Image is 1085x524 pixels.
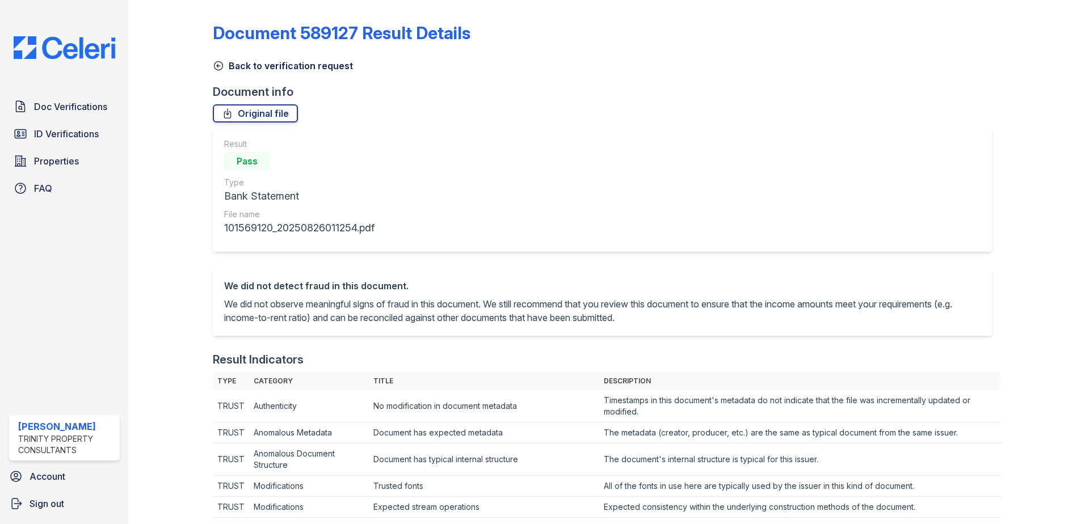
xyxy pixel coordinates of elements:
[34,100,107,113] span: Doc Verifications
[34,154,79,168] span: Properties
[9,95,120,118] a: Doc Verifications
[213,476,249,497] td: TRUST
[249,476,369,497] td: Modifications
[369,422,599,443] td: Document has expected metadata
[213,84,1001,100] div: Document info
[224,177,375,188] div: Type
[599,497,1002,518] td: Expected consistency within the underlying construction methods of the document.
[224,297,981,324] p: We did not observe meaningful signs of fraud in this document. We still recommend that you review...
[30,470,65,483] span: Account
[224,138,375,150] div: Result
[369,443,599,476] td: Document has typical internal structure
[5,492,124,515] a: Sign out
[34,181,52,195] span: FAQ
[369,476,599,497] td: Trusted fonts
[213,372,249,390] th: Type
[224,279,981,293] div: We did not detect fraud in this document.
[249,497,369,518] td: Modifications
[224,188,375,204] div: Bank Statement
[599,443,1002,476] td: The document's internal structure is typical for this issuer.
[5,465,124,488] a: Account
[213,104,298,122] a: Original file
[213,59,353,73] a: Back to verification request
[369,390,599,422] td: No modification in document metadata
[9,122,120,145] a: ID Verifications
[249,422,369,443] td: Anomalous Metadata
[249,372,369,390] th: Category
[224,152,270,170] div: Pass
[599,390,1002,422] td: Timestamps in this document's metadata do not indicate that the file was incrementally updated or...
[369,372,599,390] th: Title
[249,443,369,476] td: Anomalous Document Structure
[9,177,120,200] a: FAQ
[213,23,470,43] a: Document 589127 Result Details
[249,390,369,422] td: Authenticity
[213,390,249,422] td: TRUST
[599,372,1002,390] th: Description
[213,422,249,443] td: TRUST
[369,497,599,518] td: Expected stream operations
[30,497,64,510] span: Sign out
[213,352,304,367] div: Result Indicators
[224,209,375,220] div: File name
[599,422,1002,443] td: The metadata (creator, producer, etc.) are the same as typical document from the same issuer.
[224,220,375,236] div: 101569120_20250826011254.pdf
[9,150,120,172] a: Properties
[599,476,1002,497] td: All of the fonts in use here are typically used by the issuer in this kind of document.
[18,420,115,433] div: [PERSON_NAME]
[34,127,99,141] span: ID Verifications
[213,443,249,476] td: TRUST
[18,433,115,456] div: Trinity Property Consultants
[213,497,249,518] td: TRUST
[5,36,124,59] img: CE_Logo_Blue-a8612792a0a2168367f1c8372b55b34899dd931a85d93a1a3d3e32e68fde9ad4.png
